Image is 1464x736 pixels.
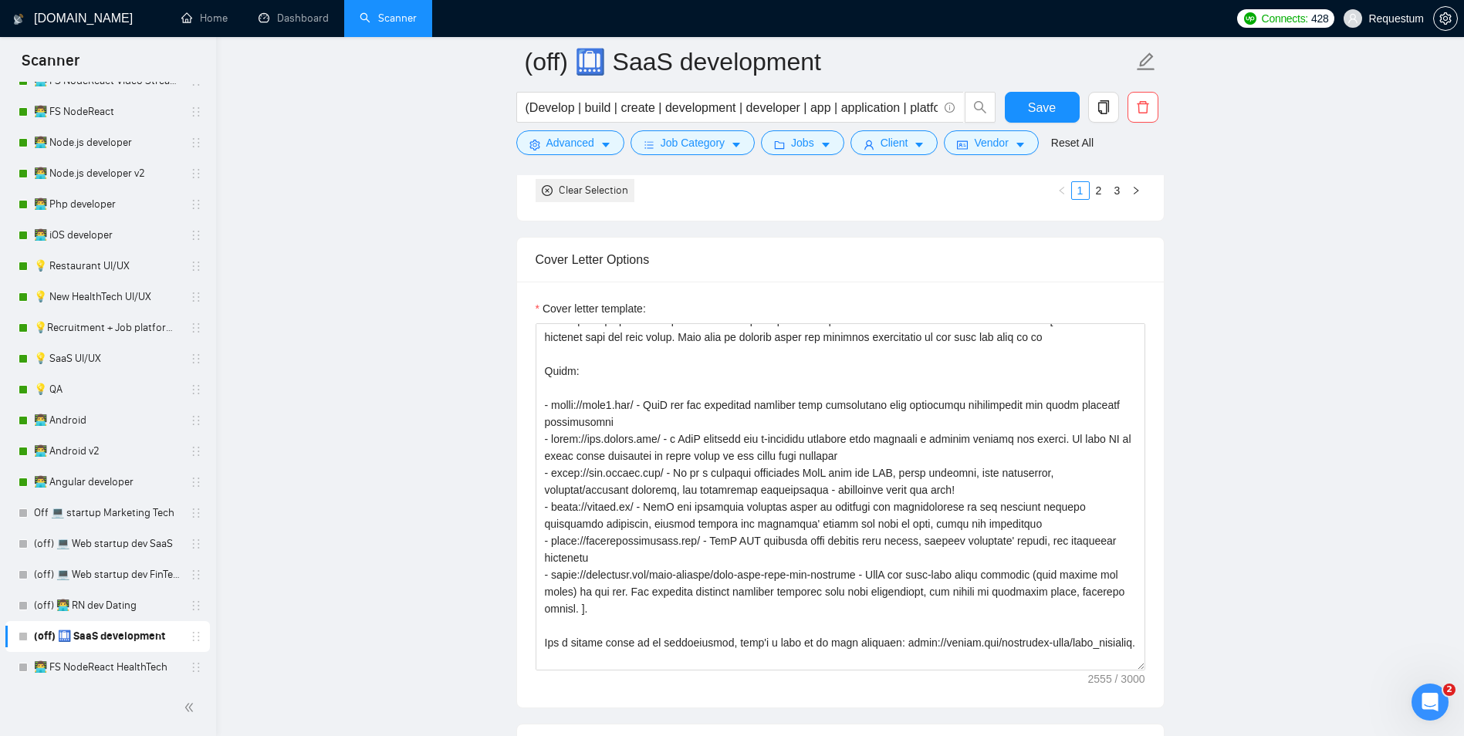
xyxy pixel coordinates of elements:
[526,98,938,117] input: Search Freelance Jobs...
[761,130,844,155] button: folderJobscaret-down
[644,139,654,150] span: bars
[945,103,955,113] span: info-circle
[525,42,1133,81] input: Scanner name...
[34,467,181,498] a: 👨‍💻 Angular developer
[1434,12,1457,25] span: setting
[190,291,202,303] span: holder
[190,599,202,612] span: holder
[1090,181,1108,200] li: 2
[974,134,1008,151] span: Vendor
[1089,100,1118,114] span: copy
[965,100,995,114] span: search
[9,49,92,82] span: Scanner
[1071,181,1090,200] li: 1
[34,652,181,683] a: 👨‍💻 FS NodeReact HealthTech
[536,300,646,317] label: Cover letter template:
[1412,684,1449,721] iframe: Intercom live chat
[34,374,181,405] a: 💡 QA
[1108,181,1127,200] li: 3
[536,323,1145,670] textarea: Cover letter template:
[190,383,202,396] span: holder
[820,139,831,150] span: caret-down
[1433,6,1458,31] button: setting
[881,134,908,151] span: Client
[1088,92,1119,123] button: copy
[1127,181,1145,200] button: right
[1005,92,1080,123] button: Save
[1347,13,1358,24] span: user
[190,445,202,457] span: holder
[190,322,202,334] span: holder
[1090,182,1107,199] a: 2
[190,630,202,643] span: holder
[259,12,329,25] a: dashboardDashboard
[1015,139,1026,150] span: caret-down
[190,167,202,180] span: holder
[190,569,202,581] span: holder
[600,139,611,150] span: caret-down
[1128,100,1158,114] span: delete
[190,106,202,118] span: holder
[34,343,181,374] a: 💡 SaaS UI/UX
[34,282,181,312] a: 💡 New HealthTech UI/UX
[1109,182,1126,199] a: 3
[34,590,181,621] a: (off) 👨‍💻 RN dev Dating
[190,260,202,272] span: holder
[965,92,996,123] button: search
[1128,92,1158,123] button: delete
[1443,684,1456,696] span: 2
[34,621,181,652] a: (off) 🛄 SaaS development
[1053,181,1071,200] li: Previous Page
[34,528,181,559] a: (off) 💻 Web startup dev SaaS
[1262,10,1308,27] span: Connects:
[1433,12,1458,25] a: setting
[34,405,181,436] a: 👨‍💻 Android
[957,139,968,150] span: idcard
[914,139,925,150] span: caret-down
[360,12,417,25] a: searchScanner
[546,134,594,151] span: Advanced
[1127,181,1145,200] li: Next Page
[864,139,874,150] span: user
[1136,52,1156,72] span: edit
[34,189,181,220] a: 👨‍💻 Php developer
[661,134,725,151] span: Job Category
[34,158,181,189] a: 👨‍💻 Node.js developer v2
[1131,186,1141,195] span: right
[190,137,202,149] span: holder
[13,7,24,32] img: logo
[190,198,202,211] span: holder
[850,130,938,155] button: userClientcaret-down
[184,700,199,715] span: double-left
[181,12,228,25] a: homeHome
[731,139,742,150] span: caret-down
[1244,12,1256,25] img: upwork-logo.png
[190,414,202,427] span: holder
[34,251,181,282] a: 💡 Restaurant UI/UX
[34,96,181,127] a: 👨‍💻 FS NodeReact
[190,661,202,674] span: holder
[944,130,1038,155] button: idcardVendorcaret-down
[542,185,553,196] span: close-circle
[631,130,755,155] button: barsJob Categorycaret-down
[190,507,202,519] span: holder
[34,127,181,158] a: 👨‍💻 Node.js developer
[774,139,785,150] span: folder
[34,312,181,343] a: 💡Recruitment + Job platform UI/UX
[559,182,628,199] div: Clear Selection
[190,538,202,550] span: holder
[1028,98,1056,117] span: Save
[1311,10,1328,27] span: 428
[34,220,181,251] a: 👨‍💻 iOS developer
[529,139,540,150] span: setting
[1072,182,1089,199] a: 1
[516,130,624,155] button: settingAdvancedcaret-down
[190,229,202,241] span: holder
[536,238,1145,282] div: Cover Letter Options
[1053,181,1071,200] button: left
[1051,134,1094,151] a: Reset All
[34,559,181,590] a: (off) 💻 Web startup dev FinTech
[190,353,202,365] span: holder
[34,498,181,528] a: Off 💻 startup Marketing Tech
[190,476,202,488] span: holder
